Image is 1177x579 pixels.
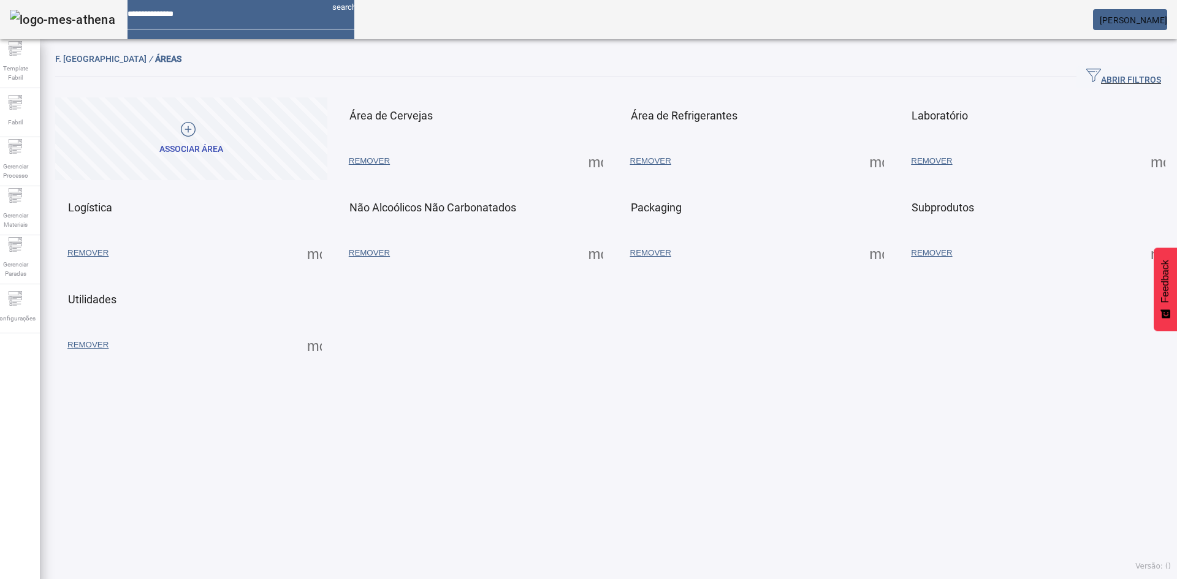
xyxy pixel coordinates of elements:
span: Packaging [631,201,682,214]
span: Utilidades [68,293,116,306]
button: Mais [866,242,888,264]
button: Mais [1147,242,1169,264]
button: ABRIR FILTROS [1076,66,1171,88]
button: REMOVER [624,242,677,264]
span: Subprodutos [912,201,974,214]
span: REMOVER [67,247,109,259]
button: Mais [585,242,607,264]
button: REMOVER [343,150,396,172]
div: Associar área [159,143,223,156]
span: ABRIR FILTROS [1086,68,1161,86]
span: Não Alcoólicos Não Carbonatados [349,201,516,214]
button: REMOVER [61,334,115,356]
span: REMOVER [349,247,390,259]
button: Mais [303,242,326,264]
span: REMOVER [911,247,952,259]
button: Mais [1147,150,1169,172]
span: F. [GEOGRAPHIC_DATA] [55,54,155,64]
span: REMOVER [630,155,671,167]
span: Área de Cervejas [349,109,433,122]
button: REMOVER [343,242,396,264]
button: REMOVER [905,242,958,264]
span: REMOVER [349,155,390,167]
span: ÁREAS [155,54,181,64]
span: REMOVER [67,339,109,351]
span: Laboratório [912,109,968,122]
button: Mais [303,334,326,356]
span: [PERSON_NAME] [1100,15,1167,25]
button: Feedback - Mostrar pesquisa [1154,248,1177,331]
span: Área de Refrigerantes [631,109,737,122]
span: Versão: () [1135,562,1171,570]
em: / [149,54,153,64]
img: logo-mes-athena [10,10,115,29]
span: Fabril [4,114,26,131]
span: Logística [68,201,112,214]
button: REMOVER [905,150,958,172]
span: REMOVER [911,155,952,167]
button: Associar área [55,97,327,180]
button: Mais [866,150,888,172]
span: REMOVER [630,247,671,259]
button: REMOVER [61,242,115,264]
button: Mais [585,150,607,172]
button: REMOVER [624,150,677,172]
span: Feedback [1160,260,1171,303]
